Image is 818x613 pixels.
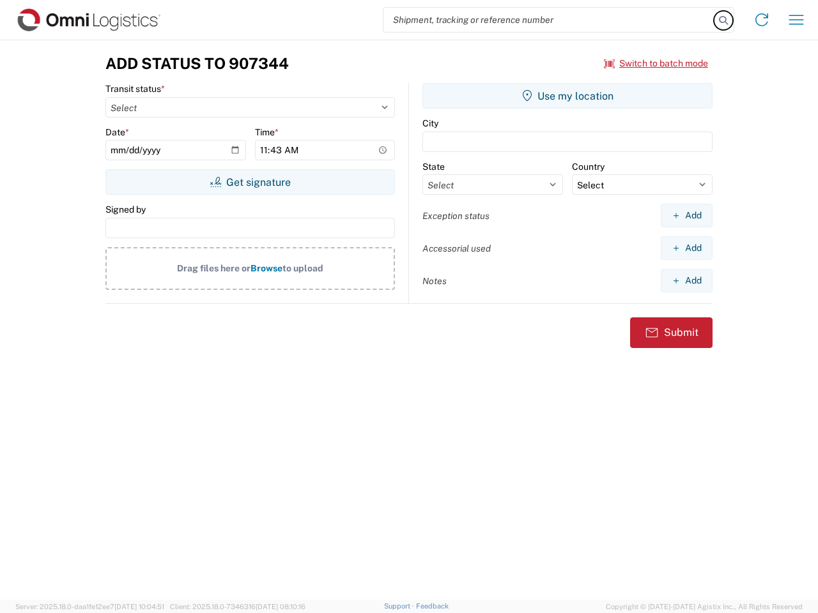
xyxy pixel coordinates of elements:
[422,117,438,129] label: City
[105,169,395,195] button: Get signature
[604,53,708,74] button: Switch to batch mode
[282,263,323,273] span: to upload
[422,161,445,172] label: State
[630,317,713,348] button: Submit
[177,263,251,273] span: Drag files here or
[416,602,449,610] a: Feedback
[661,236,713,260] button: Add
[105,126,129,138] label: Date
[572,161,605,172] label: Country
[422,275,447,287] label: Notes
[606,601,803,612] span: Copyright © [DATE]-[DATE] Agistix Inc., All Rights Reserved
[15,603,164,610] span: Server: 2025.18.0-daa1fe12ee7
[383,8,714,32] input: Shipment, tracking or reference number
[105,54,289,73] h3: Add Status to 907344
[422,210,490,222] label: Exception status
[661,204,713,227] button: Add
[105,204,146,215] label: Signed by
[256,603,305,610] span: [DATE] 08:10:16
[170,603,305,610] span: Client: 2025.18.0-7346316
[255,126,279,138] label: Time
[422,243,491,254] label: Accessorial used
[422,83,713,109] button: Use my location
[105,83,165,95] label: Transit status
[384,602,416,610] a: Support
[661,269,713,292] button: Add
[114,603,164,610] span: [DATE] 10:04:51
[251,263,282,273] span: Browse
